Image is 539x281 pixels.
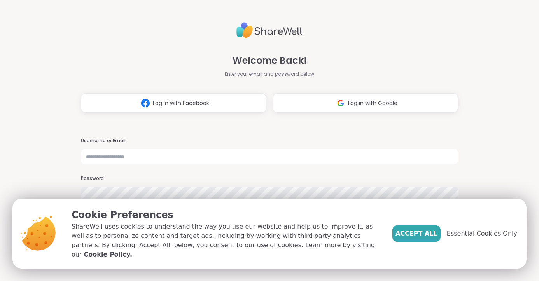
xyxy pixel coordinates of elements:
[72,208,380,222] p: Cookie Preferences
[236,19,303,41] img: ShareWell Logo
[233,54,307,68] span: Welcome Back!
[81,175,458,182] h3: Password
[273,93,458,113] button: Log in with Google
[153,99,209,107] span: Log in with Facebook
[84,250,132,259] a: Cookie Policy.
[225,71,314,78] span: Enter your email and password below
[333,96,348,110] img: ShareWell Logomark
[72,222,380,259] p: ShareWell uses cookies to understand the way you use our website and help us to improve it, as we...
[348,99,397,107] span: Log in with Google
[81,138,458,144] h3: Username or Email
[392,225,441,242] button: Accept All
[81,93,266,113] button: Log in with Facebook
[395,229,437,238] span: Accept All
[138,96,153,110] img: ShareWell Logomark
[447,229,517,238] span: Essential Cookies Only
